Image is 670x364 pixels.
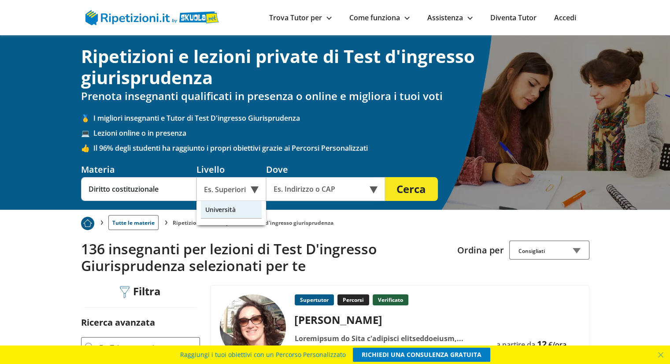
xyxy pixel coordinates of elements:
[93,143,589,153] span: Il 96% degli studenti ha raggiunto i propri obiettivi grazie ai Percorsi Personalizzati
[93,128,589,138] span: Lezioni online o in presenza
[173,219,333,227] li: Ripetizioni e lezioni private di Test d'ingresso giurisprudenza
[201,201,262,219] div: Università
[385,177,438,201] button: Cerca
[554,13,576,22] a: Accedi
[120,286,130,298] img: Filtra filtri mobile
[266,163,385,175] div: Dove
[108,215,159,230] a: Tutte le materie
[81,163,196,175] div: Materia
[117,285,164,299] div: Filtra
[98,341,196,354] input: Es: Trigonometria
[81,241,451,275] h2: 136 insegnanti per lezioni di Test D'ingresso Giurisprudenza selezionati per te
[548,340,566,349] span: €/ora
[196,177,266,201] div: Es. Superiori
[180,348,346,362] span: Raggiungi i tuoi obiettivi con un Percorso Personalizzato
[427,13,473,22] a: Assistenza
[349,13,410,22] a: Come funziona
[220,294,286,360] img: tutor a Mercato San Severino - Mirella
[81,128,93,138] span: 💻
[81,316,155,328] label: Ricerca avanzata
[373,294,408,305] p: Verificato
[490,13,537,22] a: Diventa Tutor
[496,340,535,349] span: a partire da
[81,177,196,201] input: Es. Matematica
[269,13,332,22] a: Trova Tutor per
[291,332,478,345] div: Loremipsum do Sita c'adipisci elitseddoeiusm, Tempo incidid, Utlab etdo, Magnaal, Enimadminimveni...
[295,294,334,305] p: Supertutor
[81,210,589,230] nav: breadcrumb d-none d-tablet-block
[457,244,504,256] label: Ordina per
[85,10,219,25] img: logo Skuola.net | Ripetizioni.it
[81,113,93,123] span: 🥇
[93,113,589,123] span: I migliori insegnanti e Tutor di Test D'ingresso Giurisprudenza
[81,46,589,88] h1: Ripetizioni e lezioni private di Test d'ingresso giurisprudenza
[353,348,490,362] a: RICHIEDI UNA CONSULENZA GRATUITA
[509,241,589,260] div: Consigliati
[291,312,478,327] div: [PERSON_NAME]
[81,90,589,103] h2: Prenota insegnanti qualificati in presenza o online e migliora i tuoi voti
[81,217,94,230] img: Piu prenotato
[537,338,547,350] span: 12
[81,143,93,153] span: 👍
[85,343,95,353] img: Ricerca Avanzata
[337,294,369,305] p: Percorsi
[85,12,219,22] a: logo Skuola.net | Ripetizioni.it
[266,177,373,201] input: Es. Indirizzo o CAP
[196,163,266,175] div: Livello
